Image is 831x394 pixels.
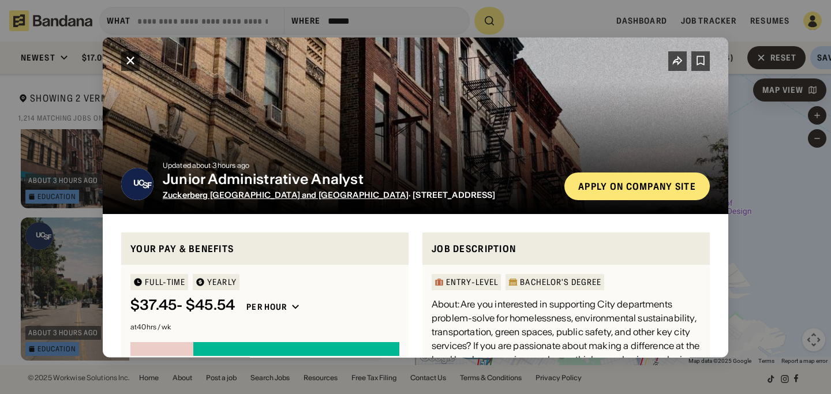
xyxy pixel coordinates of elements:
div: Bachelor's Degree [520,278,601,286]
div: · [STREET_ADDRESS] [163,190,555,200]
div: Junior Administrative Analyst [163,171,555,187]
div: Full-time [145,278,185,286]
div: Entry-Level [446,278,498,286]
span: Zuckerberg [GEOGRAPHIC_DATA] and [GEOGRAPHIC_DATA] [163,189,409,200]
div: Apply on company site [578,181,696,190]
div: Updated about 3 hours ago [163,162,555,168]
img: Zuckerberg San Francisco General Hospital and Trauma Center logo [121,167,154,200]
div: Job Description [432,241,701,256]
div: Per hour [246,302,287,312]
div: at 40 hrs / wk [130,324,399,331]
div: YEARLY [207,278,237,286]
div: Your pay & benefits [130,241,399,256]
div: $ 37.45 - $45.54 [130,297,235,314]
